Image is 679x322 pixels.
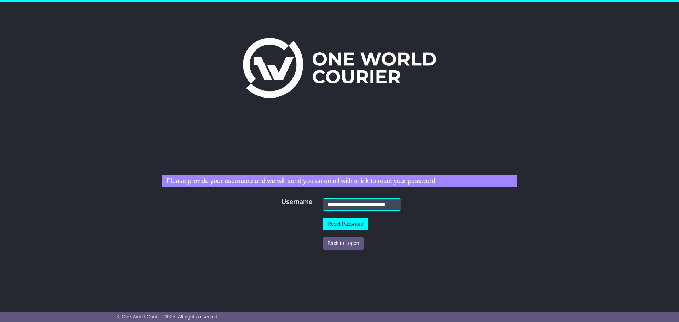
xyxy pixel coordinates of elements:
[323,218,368,230] button: Reset Password
[323,237,364,250] button: Back to Logon
[162,175,517,188] div: Please provide your username and we will send you an email with a link to reset your password
[278,198,288,206] label: Username
[243,38,436,98] img: One World
[117,314,219,320] span: © One World Courier 2025. All rights reserved.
